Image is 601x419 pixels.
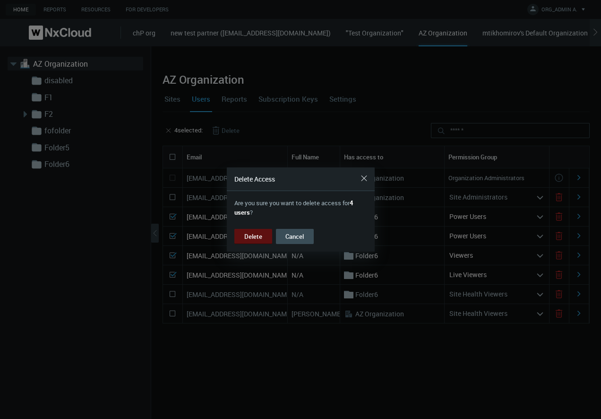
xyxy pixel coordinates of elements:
[285,232,304,241] span: Cancel
[234,199,367,217] p: Are you sure you want to delete access for ?
[357,171,372,186] button: Close
[276,229,314,244] button: Cancel
[234,229,272,244] button: Delete
[234,175,275,183] span: Delete Access
[234,199,353,217] span: 4 users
